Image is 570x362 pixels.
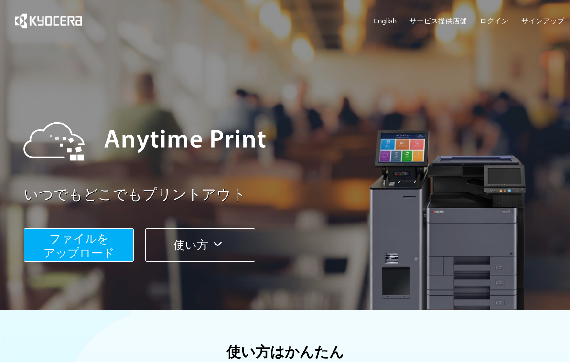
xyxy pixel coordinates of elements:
button: ファイルを​​アップロード [24,228,134,262]
a: English [373,16,397,26]
a: サービス提供店舗 [409,16,467,26]
a: ログイン [480,16,508,26]
button: 使い方 [145,228,255,262]
a: サインアップ [521,16,564,26]
span: ファイルを ​​アップロード [43,232,115,259]
a: いつでもどこでもプリントアウト [24,184,570,205]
